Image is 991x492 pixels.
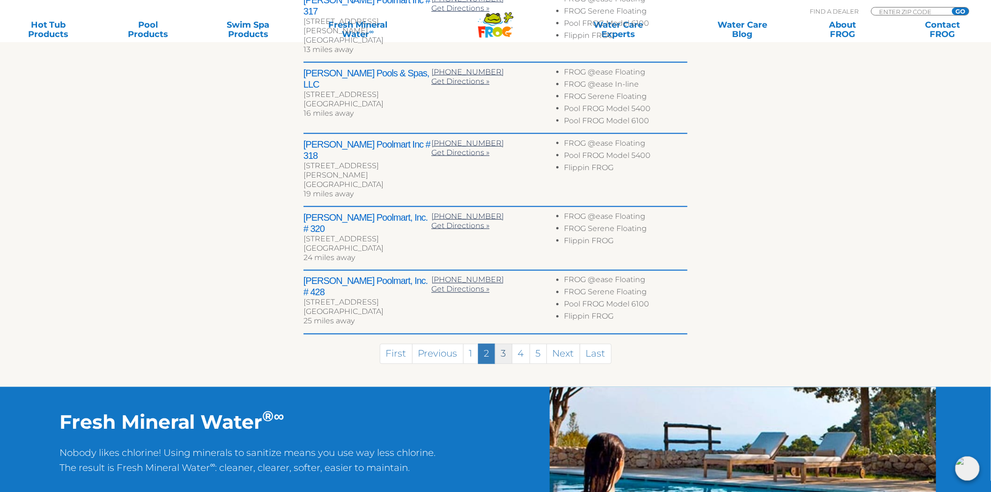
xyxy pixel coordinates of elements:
[478,344,495,364] a: 2
[303,161,431,180] div: [STREET_ADDRESS][PERSON_NAME]
[303,317,355,326] span: 25 miles away
[303,298,431,307] div: [STREET_ADDRESS]
[564,92,688,104] li: FROG Serene Floating
[547,344,580,364] a: Next
[904,20,982,39] a: ContactFROG
[303,253,355,262] span: 24 miles away
[564,300,688,312] li: Pool FROG Model 6100
[303,244,431,253] div: [GEOGRAPHIC_DATA]
[303,90,431,99] div: [STREET_ADDRESS]
[110,20,187,39] a: PoolProducts
[303,307,431,317] div: [GEOGRAPHIC_DATA]
[210,461,215,470] sup: ∞
[431,285,489,294] a: Get Directions »
[704,20,782,39] a: Water CareBlog
[9,20,87,39] a: Hot TubProducts
[209,20,287,39] a: Swim SpaProducts
[303,189,354,198] span: 19 miles away
[59,446,436,485] p: Nobody likes chlorine! Using minerals to sanitize means you use way less chlorine. The result is ...
[463,344,479,364] a: 1
[564,212,688,224] li: FROG @ease Floating
[303,67,431,90] h2: [PERSON_NAME] Pools & Spas, LLC
[564,236,688,248] li: Flippin FROG
[564,80,688,92] li: FROG @ease In-line
[564,288,688,300] li: FROG Serene Floating
[59,410,436,434] h2: Fresh Mineral Water
[580,344,612,364] a: Last
[274,408,284,425] sup: ∞
[431,148,489,157] a: Get Directions »
[431,77,489,86] a: Get Directions »
[530,344,547,364] a: 5
[512,344,530,364] a: 4
[303,180,431,189] div: [GEOGRAPHIC_DATA]
[431,212,504,221] a: [PHONE_NUMBER]
[303,139,431,161] h2: [PERSON_NAME] Poolmart Inc # 318
[431,139,504,148] a: [PHONE_NUMBER]
[952,7,969,15] input: GO
[804,20,881,39] a: AboutFROG
[431,67,504,76] a: [PHONE_NUMBER]
[431,4,489,13] a: Get Directions »
[810,7,859,15] p: Find A Dealer
[564,276,688,288] li: FROG @ease Floating
[564,224,688,236] li: FROG Serene Floating
[303,234,431,244] div: [STREET_ADDRESS]
[303,276,431,298] h2: [PERSON_NAME] Poolmart, Inc. # 428
[431,221,489,230] a: Get Directions »
[564,19,688,31] li: Pool FROG Model 6100
[412,344,464,364] a: Previous
[303,212,431,234] h2: [PERSON_NAME] Poolmart, Inc. # 320
[380,344,413,364] a: First
[303,36,431,45] div: [GEOGRAPHIC_DATA]
[955,456,980,481] img: openIcon
[303,109,354,118] span: 16 miles away
[879,7,942,15] input: Zip Code Form
[564,31,688,43] li: Flippin FROG
[564,7,688,19] li: FROG Serene Floating
[564,67,688,80] li: FROG @ease Floating
[303,17,431,36] div: [STREET_ADDRESS][PERSON_NAME]
[431,276,504,284] a: [PHONE_NUMBER]
[495,344,512,364] a: 3
[564,139,688,151] li: FROG @ease Floating
[564,163,688,175] li: Flippin FROG
[564,116,688,128] li: Pool FROG Model 6100
[564,151,688,163] li: Pool FROG Model 5400
[564,312,688,324] li: Flippin FROG
[263,408,274,425] sup: ®
[303,45,353,54] span: 13 miles away
[564,104,688,116] li: Pool FROG Model 5400
[303,99,431,109] div: [GEOGRAPHIC_DATA]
